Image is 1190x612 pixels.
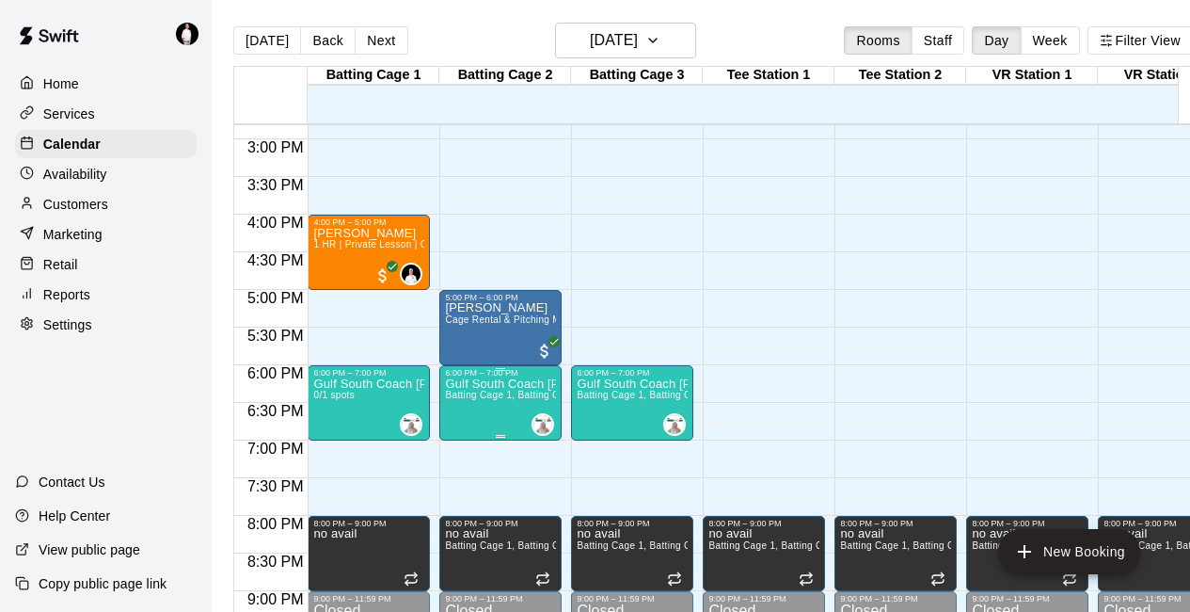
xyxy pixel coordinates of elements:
a: Marketing [15,220,197,249]
div: 6:00 PM – 7:00 PM: Gulf South Coach Cassidy [571,365,693,441]
span: Batting Cage 1, Batting Cage 2, Batting Cage 3, Tee Station 1, Tee Station 2, VR Station 1, VR St... [577,540,1138,551]
button: Next [355,26,407,55]
img: Caden (Cope) Copeland [402,265,420,283]
span: 5:30 PM [243,328,309,344]
span: 8:30 PM [243,554,309,570]
a: Home [15,70,197,98]
button: [DATE] [233,26,301,55]
div: 8:00 PM – 9:00 PM [313,519,424,528]
span: 9:00 PM [243,591,309,607]
p: Settings [43,315,92,334]
div: 8:00 PM – 9:00 PM: no avail [703,516,825,591]
div: VR Station 1 [966,67,1098,85]
p: Marketing [43,225,103,244]
div: 9:00 PM – 11:59 PM [840,594,951,604]
div: 8:00 PM – 9:00 PM [577,519,688,528]
img: Cassidy Menke [533,415,552,434]
div: 5:00 PM – 6:00 PM: Cage Rental & Pitching Machine [439,290,562,365]
div: 9:00 PM – 11:59 PM [577,594,688,604]
div: 9:00 PM – 11:59 PM [313,594,424,604]
span: 6:00 PM [243,365,309,381]
span: 4:30 PM [243,252,309,268]
a: Customers [15,190,197,218]
div: 8:00 PM – 9:00 PM: no avail [308,516,430,591]
div: Cassidy Menke [400,413,422,436]
button: Rooms [844,26,912,55]
div: 8:00 PM – 9:00 PM [708,519,819,528]
span: Recurring event [799,572,814,587]
div: 9:00 PM – 11:59 PM [445,594,556,604]
p: Reports [43,285,90,304]
div: Tee Station 2 [834,67,966,85]
img: Cassidy Menke [665,415,684,434]
div: 6:00 PM – 7:00 PM [313,368,424,378]
div: 8:00 PM – 9:00 PM [840,519,951,528]
span: Cage Rental & Pitching Machine [445,314,590,325]
img: Travis Hamilton [176,23,198,45]
button: Back [300,26,356,55]
span: 7:30 PM [243,478,309,494]
div: 8:00 PM – 9:00 PM [445,519,556,528]
span: All customers have paid [535,342,554,361]
span: 3:30 PM [243,177,309,193]
span: 5:00 PM [243,290,309,306]
span: All customers have paid [373,266,392,285]
button: [DATE] [555,23,696,58]
a: Reports [15,281,197,309]
div: 6:00 PM – 7:00 PM [577,368,688,378]
span: Cassidy Menke [407,413,422,436]
span: 3:00 PM [243,139,309,155]
button: add [998,529,1140,574]
div: 8:00 PM – 9:00 PM: no avail [439,516,562,591]
p: Availability [43,165,107,184]
div: 6:00 PM – 7:00 PM [445,368,556,378]
p: Retail [43,255,78,274]
div: 6:00 PM – 7:00 PM: Gulf South Coach Cassidy [439,365,562,441]
p: Help Center [39,507,110,525]
div: Travis Hamilton [172,15,212,53]
h6: [DATE] [590,27,638,54]
span: 6:30 PM [243,403,309,419]
span: 4:00 PM [243,215,309,231]
div: 6:00 PM – 7:00 PM: Gulf South Coach Cassidy [308,365,430,441]
p: Copy public page link [39,574,167,593]
a: Services [15,100,197,128]
span: Recurring event [930,572,945,587]
div: Tee Station 1 [703,67,834,85]
span: 0/1 spots filled [313,390,355,400]
p: Services [43,105,95,123]
a: Calendar [15,130,197,158]
p: Home [43,74,79,93]
div: 8:00 PM – 9:00 PM: no avail [966,516,1088,591]
div: 8:00 PM – 9:00 PM: no avail [571,516,693,591]
div: 8:00 PM – 9:00 PM: no avail [834,516,957,591]
span: Recurring event [667,572,682,587]
span: 7:00 PM [243,441,309,457]
div: 5:00 PM – 6:00 PM [445,293,556,302]
p: Customers [43,195,108,214]
div: Batting Cage 1 [308,67,439,85]
button: Day [972,26,1021,55]
div: Batting Cage 3 [571,67,703,85]
button: Staff [912,26,965,55]
div: Batting Cage 2 [439,67,571,85]
span: 8:00 PM [243,516,309,532]
span: Recurring event [535,572,550,587]
span: Recurring event [1062,572,1077,587]
p: Calendar [43,135,101,153]
a: Availability [15,160,197,188]
a: Settings [15,311,197,339]
div: Cassidy Menke [663,413,686,436]
a: Retail [15,250,197,279]
img: Cassidy Menke [402,415,420,434]
span: Cassidy Menke [539,413,554,436]
div: 8:00 PM – 9:00 PM [972,519,1083,528]
div: 9:00 PM – 11:59 PM [972,594,1083,604]
button: Week [1021,26,1080,55]
span: Batting Cage 1, Batting Cage 2, Batting Cage 3 [577,390,788,400]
